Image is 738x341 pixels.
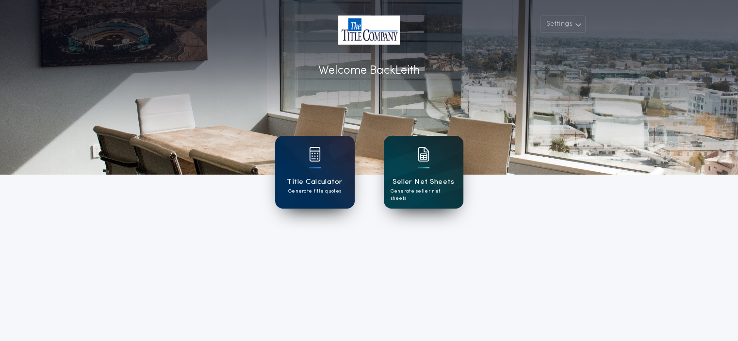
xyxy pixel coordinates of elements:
[287,177,342,188] h1: Title Calculator
[288,188,341,195] p: Generate title quotes
[309,147,321,162] img: card icon
[384,136,463,209] a: card iconSeller Net SheetsGenerate seller net sheets
[318,62,420,80] p: Welcome Back Leith
[275,136,355,209] a: card iconTitle CalculatorGenerate title quotes
[540,16,586,33] button: Settings
[393,177,454,188] h1: Seller Net Sheets
[391,188,457,202] p: Generate seller net sheets
[338,16,400,45] img: account-logo
[418,147,429,162] img: card icon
